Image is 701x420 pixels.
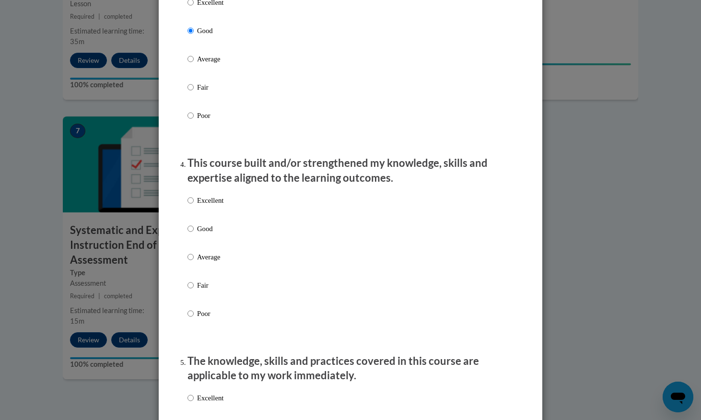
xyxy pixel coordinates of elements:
p: This course built and/or strengthened my knowledge, skills and expertise aligned to the learning ... [187,156,514,186]
input: Poor [187,308,194,319]
p: Good [197,25,223,36]
p: Average [197,54,223,64]
p: Poor [197,308,223,319]
input: Poor [187,110,194,121]
input: Good [187,25,194,36]
input: Good [187,223,194,234]
p: Good [197,223,223,234]
p: Poor [197,110,223,121]
input: Average [187,54,194,64]
input: Fair [187,280,194,291]
p: Excellent [197,393,223,403]
input: Excellent [187,393,194,403]
input: Fair [187,82,194,93]
input: Average [187,252,194,262]
input: Excellent [187,195,194,206]
p: Excellent [197,195,223,206]
p: Fair [197,280,223,291]
p: Average [197,252,223,262]
p: Fair [197,82,223,93]
p: The knowledge, skills and practices covered in this course are applicable to my work immediately. [187,354,514,384]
